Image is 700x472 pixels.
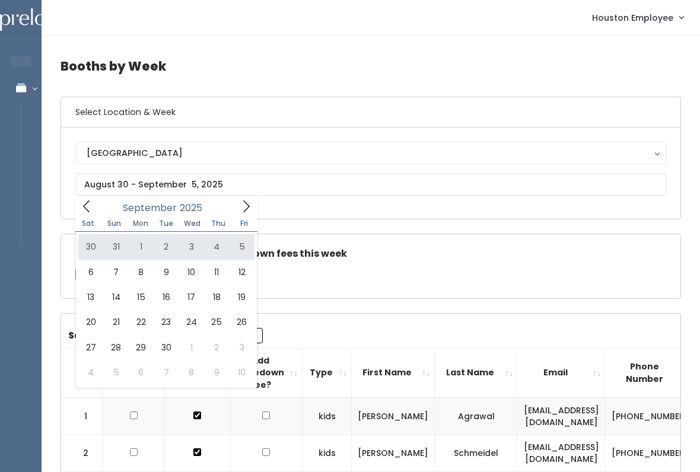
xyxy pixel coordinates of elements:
label: Search: [68,328,263,343]
td: 1 [61,398,103,435]
span: October 6, 2025 [129,360,154,385]
h6: Select Location & Week [61,97,680,127]
td: [PERSON_NAME] [352,398,435,435]
span: October 8, 2025 [179,360,204,385]
span: September 12, 2025 [229,260,254,285]
span: September 10, 2025 [179,260,204,285]
span: October 9, 2025 [204,360,229,385]
span: Houston Employee [592,11,673,24]
button: [GEOGRAPHIC_DATA] [75,142,666,164]
span: Wed [179,220,205,227]
input: Year [177,200,212,215]
td: [PERSON_NAME] [352,435,435,471]
span: September 13, 2025 [78,285,103,310]
span: Tue [153,220,179,227]
span: September 16, 2025 [154,285,179,310]
span: Sun [101,220,128,227]
td: 2 [61,435,103,471]
span: September 24, 2025 [179,310,204,334]
span: September 7, 2025 [103,260,128,285]
td: [EMAIL_ADDRESS][DOMAIN_NAME] [518,435,606,471]
td: kids [303,435,352,471]
span: September 1, 2025 [129,234,154,259]
span: September 8, 2025 [129,260,154,285]
span: September [123,203,177,213]
th: Email: activate to sort column ascending [518,348,606,397]
div: [GEOGRAPHIC_DATA] [87,146,655,160]
td: Schmeidel [435,435,518,471]
span: September 20, 2025 [78,310,103,334]
h5: Check this box if there are no takedown fees this week [75,248,666,259]
span: September 25, 2025 [204,310,229,334]
span: September 30, 2025 [154,335,179,360]
span: October 10, 2025 [229,360,254,385]
th: Phone Number: activate to sort column ascending [606,348,695,397]
span: October 1, 2025 [179,335,204,360]
th: Type: activate to sort column ascending [303,348,352,397]
span: September 17, 2025 [179,285,204,310]
span: September 28, 2025 [103,335,128,360]
span: September 22, 2025 [129,310,154,334]
h4: Booths by Week [61,50,681,82]
a: Houston Employee [580,5,695,30]
input: August 30 - September 5, 2025 [75,173,666,196]
span: September 23, 2025 [154,310,179,334]
span: September 11, 2025 [204,260,229,285]
span: September 15, 2025 [129,285,154,310]
span: October 5, 2025 [103,360,128,385]
td: Agrawal [435,398,518,435]
span: September 9, 2025 [154,260,179,285]
span: August 31, 2025 [103,234,128,259]
span: September 18, 2025 [204,285,229,310]
span: Thu [205,220,231,227]
span: September 21, 2025 [103,310,128,334]
span: September 4, 2025 [204,234,229,259]
th: Add Takedown Fee?: activate to sort column ascending [230,348,303,397]
span: October 7, 2025 [154,360,179,385]
span: September 19, 2025 [229,285,254,310]
span: September 27, 2025 [78,335,103,360]
span: Fri [231,220,257,227]
td: [PHONE_NUMBER] [606,398,695,435]
span: August 30, 2025 [78,234,103,259]
span: October 3, 2025 [229,335,254,360]
span: September 5, 2025 [229,234,254,259]
td: [PHONE_NUMBER] [606,435,695,471]
span: September 2, 2025 [154,234,179,259]
span: October 2, 2025 [204,335,229,360]
span: September 3, 2025 [179,234,204,259]
span: October 4, 2025 [78,360,103,385]
td: [EMAIL_ADDRESS][DOMAIN_NAME] [518,398,606,435]
span: September 14, 2025 [103,285,128,310]
th: Last Name: activate to sort column ascending [435,348,518,397]
th: First Name: activate to sort column ascending [352,348,435,397]
span: September 6, 2025 [78,260,103,285]
span: Sat [75,220,101,227]
td: kids [303,398,352,435]
th: #: activate to sort column descending [61,348,103,397]
span: Mon [128,220,154,227]
span: September 26, 2025 [229,310,254,334]
span: September 29, 2025 [129,335,154,360]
